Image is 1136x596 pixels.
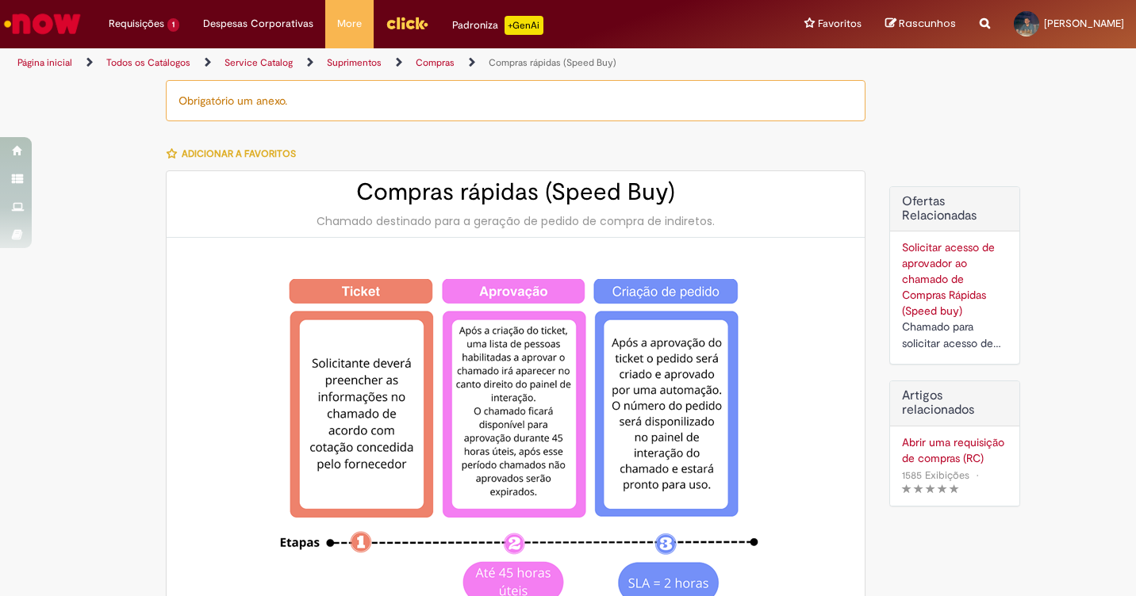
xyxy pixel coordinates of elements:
[167,18,179,32] span: 1
[885,17,956,32] a: Rascunhos
[182,179,849,205] h2: Compras rápidas (Speed Buy)
[902,195,1007,223] h2: Ofertas Relacionadas
[489,56,616,69] a: Compras rápidas (Speed Buy)
[12,48,746,78] ul: Trilhas de página
[452,16,543,35] div: Padroniza
[182,147,296,160] span: Adicionar a Favoritos
[902,434,1007,466] a: Abrir uma requisição de compras (RC)
[902,468,969,482] span: 1585 Exibições
[973,464,982,486] span: •
[416,56,455,69] a: Compras
[166,137,305,170] button: Adicionar a Favoritos
[902,389,1007,417] h3: Artigos relacionados
[17,56,72,69] a: Página inicial
[505,16,543,35] p: +GenAi
[889,186,1020,365] div: Ofertas Relacionadas
[818,16,862,32] span: Favoritos
[109,16,164,32] span: Requisições
[182,213,849,229] div: Chamado destinado para a geração de pedido de compra de indiretos.
[327,56,382,69] a: Suprimentos
[1044,17,1124,30] span: [PERSON_NAME]
[225,56,293,69] a: Service Catalog
[106,56,190,69] a: Todos os Catálogos
[386,11,428,35] img: click_logo_yellow_360x200.png
[166,80,865,121] div: Obrigatório um anexo.
[2,8,83,40] img: ServiceNow
[902,319,1007,352] div: Chamado para solicitar acesso de aprovador ao ticket de Speed buy
[899,16,956,31] span: Rascunhos
[902,240,995,318] a: Solicitar acesso de aprovador ao chamado de Compras Rápidas (Speed buy)
[337,16,362,32] span: More
[203,16,313,32] span: Despesas Corporativas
